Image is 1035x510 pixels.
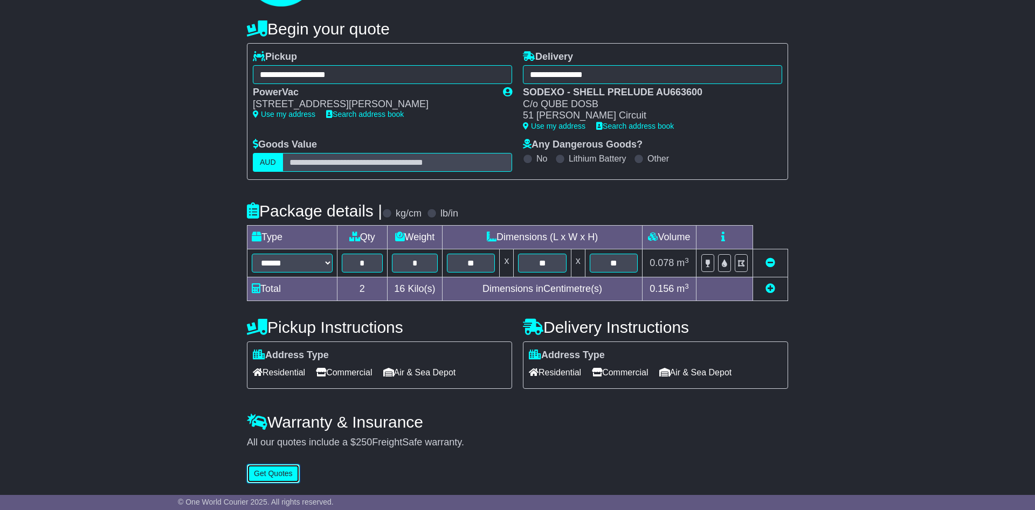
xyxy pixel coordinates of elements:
h4: Package details | [247,202,382,220]
a: Add new item [765,283,775,294]
label: Address Type [253,350,329,361]
label: Delivery [523,51,573,63]
span: 0.078 [650,257,674,268]
div: PowerVac [253,87,492,99]
td: Kilo(s) [387,277,443,301]
td: x [571,249,585,277]
td: Dimensions in Centimetre(s) [443,277,643,301]
span: Commercial [592,364,648,381]
label: Goods Value [253,139,317,151]
label: AUD [253,153,283,172]
h4: Delivery Instructions [523,318,788,336]
span: Residential [253,364,305,381]
a: Remove this item [765,257,775,268]
label: Any Dangerous Goods? [523,139,643,151]
label: Other [647,153,669,164]
label: kg/cm [396,208,422,220]
div: [STREET_ADDRESS][PERSON_NAME] [253,99,492,110]
sup: 3 [685,282,689,290]
sup: 3 [685,256,689,264]
label: lb/in [440,208,458,220]
span: Air & Sea Depot [659,364,732,381]
a: Search address book [326,110,404,118]
span: m [677,283,689,294]
h4: Begin your quote [247,20,788,38]
span: 16 [394,283,405,294]
span: 0.156 [650,283,674,294]
button: Get Quotes [247,464,300,483]
div: 51 [PERSON_NAME] Circuit [523,110,771,122]
label: Lithium Battery [569,153,626,164]
td: Volume [642,226,696,249]
div: C/o QUBE DOSB [523,99,771,110]
h4: Pickup Instructions [247,318,512,336]
label: No [536,153,547,164]
span: m [677,257,689,268]
td: Qty [337,226,388,249]
a: Use my address [523,122,585,130]
td: Weight [387,226,443,249]
td: Type [247,226,337,249]
span: Air & Sea Depot [383,364,456,381]
span: 250 [356,437,372,448]
td: 2 [337,277,388,301]
div: All our quotes include a $ FreightSafe warranty. [247,437,788,449]
td: Total [247,277,337,301]
td: x [500,249,514,277]
a: Search address book [596,122,674,130]
div: SODEXO - SHELL PRELUDE AU663600 [523,87,771,99]
span: Commercial [316,364,372,381]
span: Residential [529,364,581,381]
td: Dimensions (L x W x H) [443,226,643,249]
span: © One World Courier 2025. All rights reserved. [178,498,334,506]
label: Pickup [253,51,297,63]
h4: Warranty & Insurance [247,413,788,431]
label: Address Type [529,350,605,361]
a: Use my address [253,110,315,118]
